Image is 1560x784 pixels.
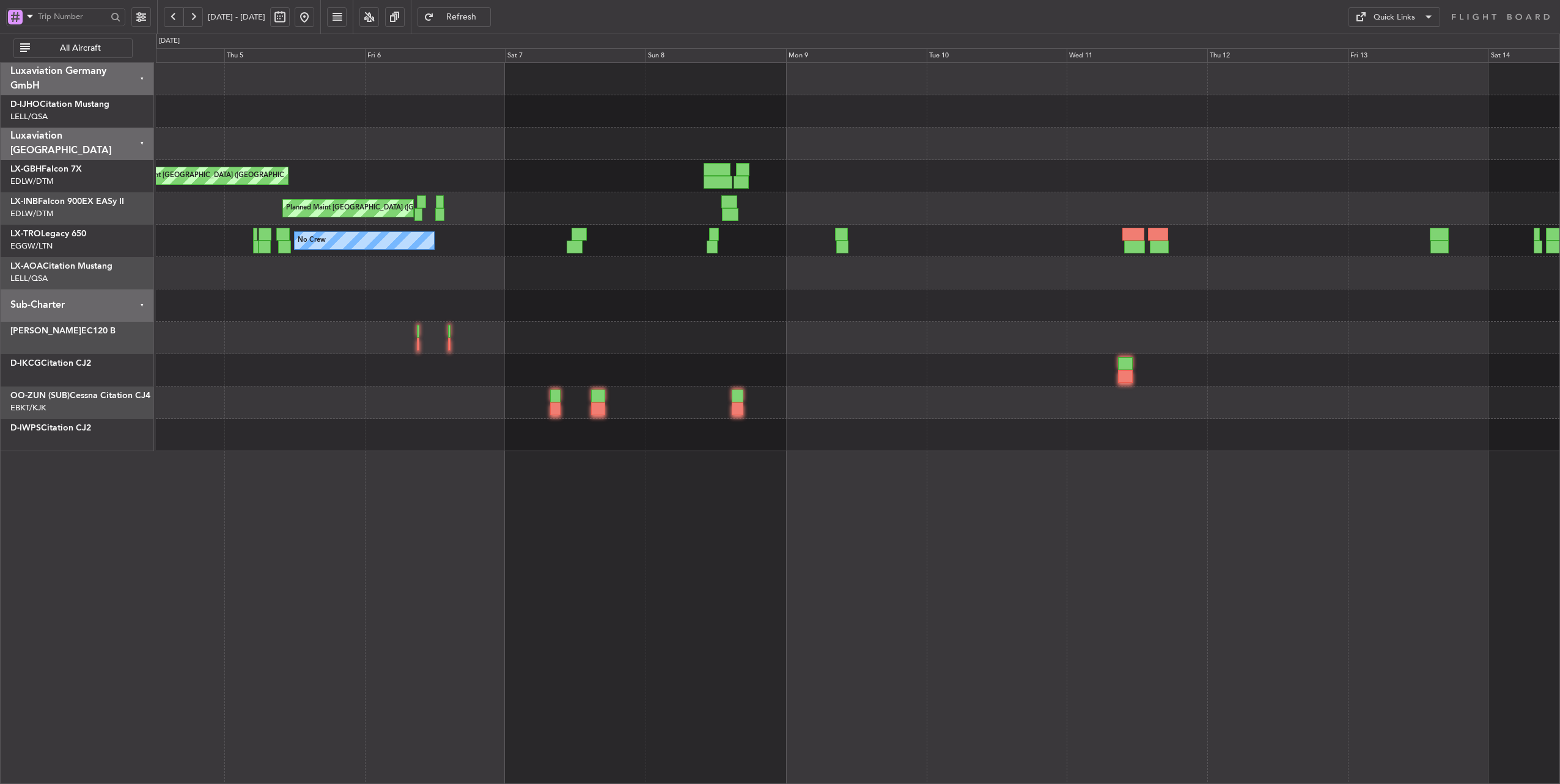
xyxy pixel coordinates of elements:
[365,48,506,63] div: Fri 6
[505,48,646,63] div: Sat 7
[10,359,91,368] a: D-IKCGCitation CJ2
[208,12,265,23] span: [DATE] - [DATE]
[10,208,54,219] a: EDLW/DTM
[1348,48,1488,63] div: Fri 13
[10,100,40,109] span: D-IJHO
[418,7,491,27] button: Refresh
[436,13,487,21] span: Refresh
[298,231,326,250] div: No Crew
[1374,12,1415,24] div: Quick Links
[10,262,112,270] a: LX-AOACitation Mustang
[10,111,48,122] a: LELL/QSA
[32,44,128,53] span: All Aircraft
[10,197,124,206] a: LX-INBFalcon 900EX EASy II
[10,391,150,400] a: OO-ZUN (SUB)Cessna Citation CJ4
[159,36,180,46] div: [DATE]
[10,197,38,206] span: LX-INB
[10,424,41,432] span: D-IWPS
[224,48,365,63] div: Thu 5
[10,230,86,238] a: LX-TROLegacy 650
[286,199,479,217] div: Planned Maint [GEOGRAPHIC_DATA] ([GEOGRAPHIC_DATA])
[10,359,41,368] span: D-IKCG
[10,273,48,284] a: LELL/QSA
[38,7,107,26] input: Trip Number
[116,167,309,185] div: Planned Maint [GEOGRAPHIC_DATA] ([GEOGRAPHIC_DATA])
[1348,7,1440,27] button: Quick Links
[10,424,91,432] a: D-IWPSCitation CJ2
[10,176,54,187] a: EDLW/DTM
[10,230,41,238] span: LX-TRO
[786,48,927,63] div: Mon 9
[10,327,116,335] a: [PERSON_NAME]EC120 B
[927,48,1067,63] div: Tue 10
[646,48,786,63] div: Sun 8
[10,402,46,413] a: EBKT/KJK
[10,100,109,109] a: D-IJHOCitation Mustang
[10,241,53,252] a: EGGW/LTN
[10,391,70,400] span: OO-ZUN (SUB)
[10,165,42,173] span: LX-GBH
[13,38,133,58] button: All Aircraft
[1207,48,1348,63] div: Thu 12
[10,327,81,335] span: [PERSON_NAME]
[10,165,82,173] a: LX-GBHFalcon 7X
[10,262,43,270] span: LX-AOA
[1067,48,1207,63] div: Wed 11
